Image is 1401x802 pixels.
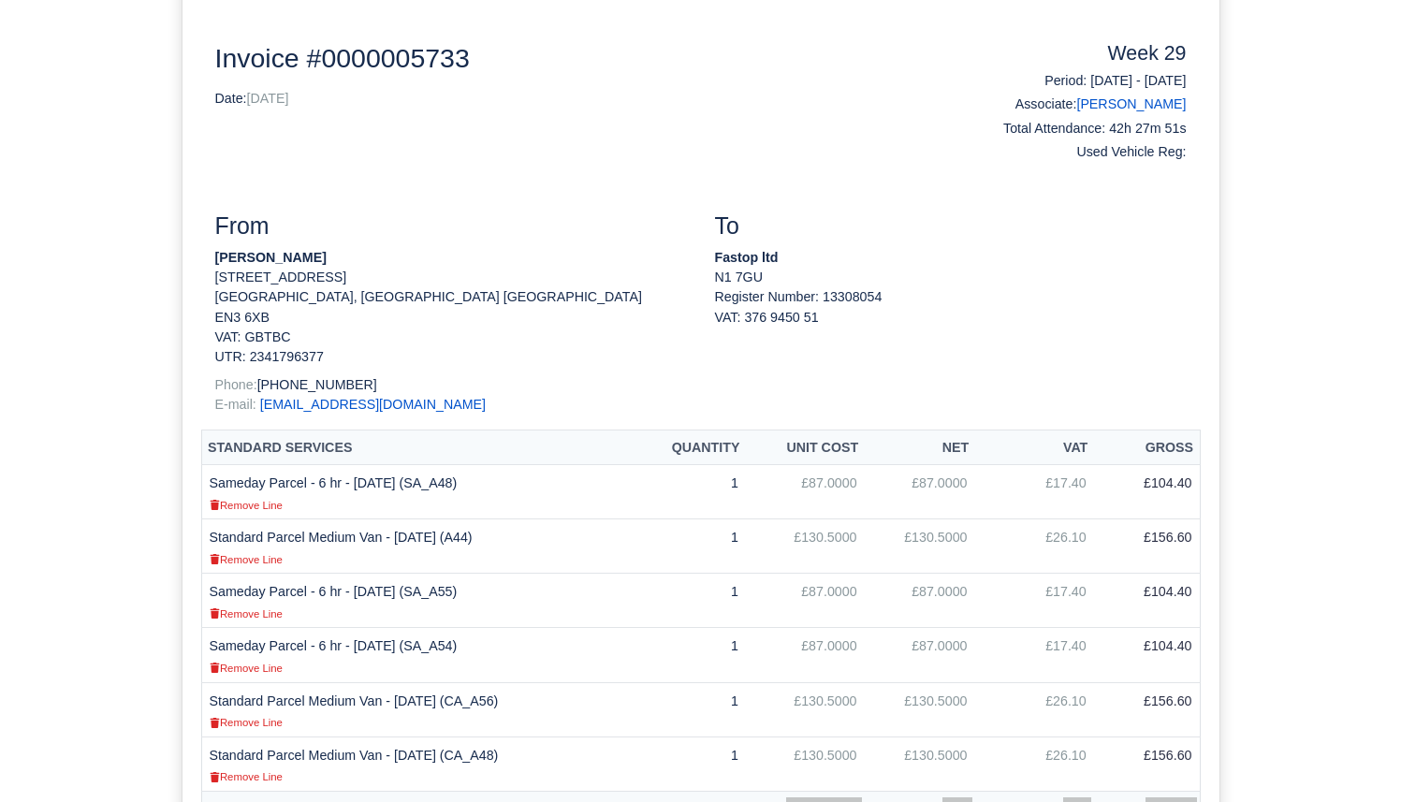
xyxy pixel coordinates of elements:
[865,464,975,518] td: £87.0000
[1094,464,1200,518] td: £104.40
[965,144,1187,160] h6: Used Vehicle Reg:
[975,628,1094,682] td: £17.40
[215,268,687,287] p: [STREET_ADDRESS]
[633,519,746,574] td: 1
[633,736,746,791] td: 1
[215,212,687,241] h3: From
[210,768,283,783] a: Remove Line
[201,464,633,518] td: Sameday Parcel - 6 hr - [DATE] (SA_A48)
[975,682,1094,736] td: £26.10
[215,377,257,392] span: Phone:
[633,682,746,736] td: 1
[210,551,283,566] a: Remove Line
[201,628,633,682] td: Sameday Parcel - 6 hr - [DATE] (SA_A54)
[210,500,283,511] small: Remove Line
[975,430,1094,465] th: VAT
[865,736,975,791] td: £130.5000
[210,714,283,729] a: Remove Line
[215,287,687,307] p: [GEOGRAPHIC_DATA], [GEOGRAPHIC_DATA] [GEOGRAPHIC_DATA]
[865,519,975,574] td: £130.5000
[201,574,633,628] td: Sameday Parcel - 6 hr - [DATE] (SA_A55)
[865,574,975,628] td: £87.0000
[965,73,1187,89] h6: Period: [DATE] - [DATE]
[746,574,865,628] td: £87.0000
[215,89,937,109] p: Date:
[215,375,687,395] p: [PHONE_NUMBER]
[260,397,486,412] a: [EMAIL_ADDRESS][DOMAIN_NAME]
[1307,712,1401,802] iframe: Chat Widget
[210,717,283,728] small: Remove Line
[633,628,746,682] td: 1
[865,430,975,465] th: Net
[965,96,1187,112] h6: Associate:
[975,464,1094,518] td: £17.40
[975,736,1094,791] td: £26.10
[746,628,865,682] td: £87.0000
[633,430,746,465] th: Quantity
[746,682,865,736] td: £130.5000
[1094,682,1200,736] td: £156.60
[1094,430,1200,465] th: Gross
[210,554,283,565] small: Remove Line
[215,42,937,74] h2: Invoice #0000005733
[746,430,865,465] th: Unit Cost
[201,736,633,791] td: Standard Parcel Medium Van - [DATE] (CA_A48)
[1076,96,1186,111] a: [PERSON_NAME]
[210,663,283,674] small: Remove Line
[215,308,687,328] p: EN3 6XB
[746,736,865,791] td: £130.5000
[715,268,1187,287] p: N1 7GU
[715,212,1187,241] h3: To
[865,682,975,736] td: £130.5000
[210,497,283,512] a: Remove Line
[210,605,283,620] a: Remove Line
[210,771,283,782] small: Remove Line
[1094,519,1200,574] td: £156.60
[210,660,283,675] a: Remove Line
[715,308,1187,328] div: VAT: 376 9450 51
[865,628,975,682] td: £87.0000
[975,519,1094,574] td: £26.10
[701,287,1201,328] div: Register Number: 13308054
[1094,574,1200,628] td: £104.40
[215,328,687,347] p: VAT: GBTBC
[633,464,746,518] td: 1
[715,250,779,265] strong: Fastop ltd
[633,574,746,628] td: 1
[201,682,633,736] td: Standard Parcel Medium Van - [DATE] (CA_A56)
[247,91,289,106] span: [DATE]
[210,608,283,620] small: Remove Line
[201,519,633,574] td: Standard Parcel Medium Van - [DATE] (A44)
[1094,628,1200,682] td: £104.40
[1094,736,1200,791] td: £156.60
[201,430,633,465] th: Standard Services
[975,574,1094,628] td: £17.40
[746,519,865,574] td: £130.5000
[965,42,1187,66] h4: Week 29
[746,464,865,518] td: £87.0000
[215,397,256,412] span: E-mail:
[215,347,687,367] p: UTR: 2341796377
[965,121,1187,137] h6: Total Attendance: 42h 27m 51s
[215,250,327,265] strong: [PERSON_NAME]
